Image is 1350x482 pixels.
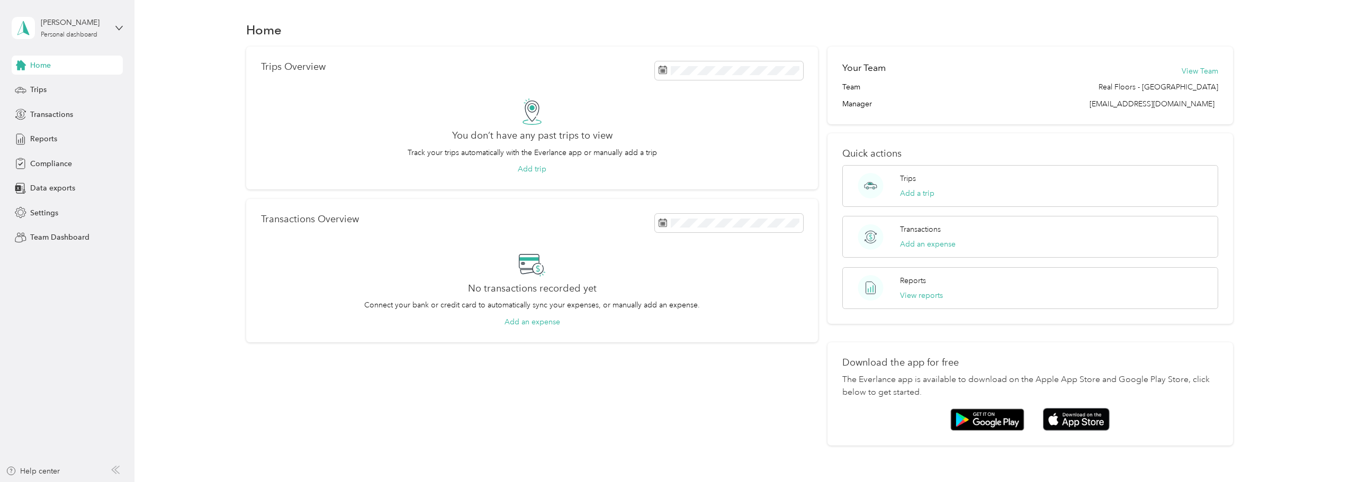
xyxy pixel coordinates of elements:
[30,84,47,95] span: Trips
[518,163,546,175] button: Add trip
[468,283,597,294] h2: No transactions recorded yet
[41,32,97,38] div: Personal dashboard
[261,214,359,225] p: Transactions Overview
[246,24,282,35] h1: Home
[364,299,700,311] p: Connect your bank or credit card to automatically sync your expenses, or manually add an expense.
[505,316,560,328] button: Add an expense
[408,147,657,158] p: Track your trips automatically with the Everlance app or manually add a trip
[41,17,107,28] div: [PERSON_NAME]
[30,60,51,71] span: Home
[1182,66,1218,77] button: View Team
[900,275,926,286] p: Reports
[30,183,75,194] span: Data exports
[900,173,916,184] p: Trips
[842,81,860,93] span: Team
[6,466,60,477] button: Help center
[30,207,58,219] span: Settings
[30,158,72,169] span: Compliance
[842,98,872,110] span: Manager
[1043,408,1110,431] img: App store
[1291,423,1350,482] iframe: Everlance-gr Chat Button Frame
[900,188,934,199] button: Add a trip
[1099,81,1218,93] span: Real Floors - [GEOGRAPHIC_DATA]
[30,232,89,243] span: Team Dashboard
[452,130,613,141] h2: You don’t have any past trips to view
[842,61,886,75] h2: Your Team
[842,374,1218,399] p: The Everlance app is available to download on the Apple App Store and Google Play Store, click be...
[900,224,941,235] p: Transactions
[842,357,1218,368] p: Download the app for free
[1090,99,1214,108] span: [EMAIL_ADDRESS][DOMAIN_NAME]
[30,109,73,120] span: Transactions
[950,408,1024,431] img: Google play
[900,290,943,301] button: View reports
[900,239,956,250] button: Add an expense
[30,133,57,144] span: Reports
[842,148,1218,159] p: Quick actions
[261,61,326,72] p: Trips Overview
